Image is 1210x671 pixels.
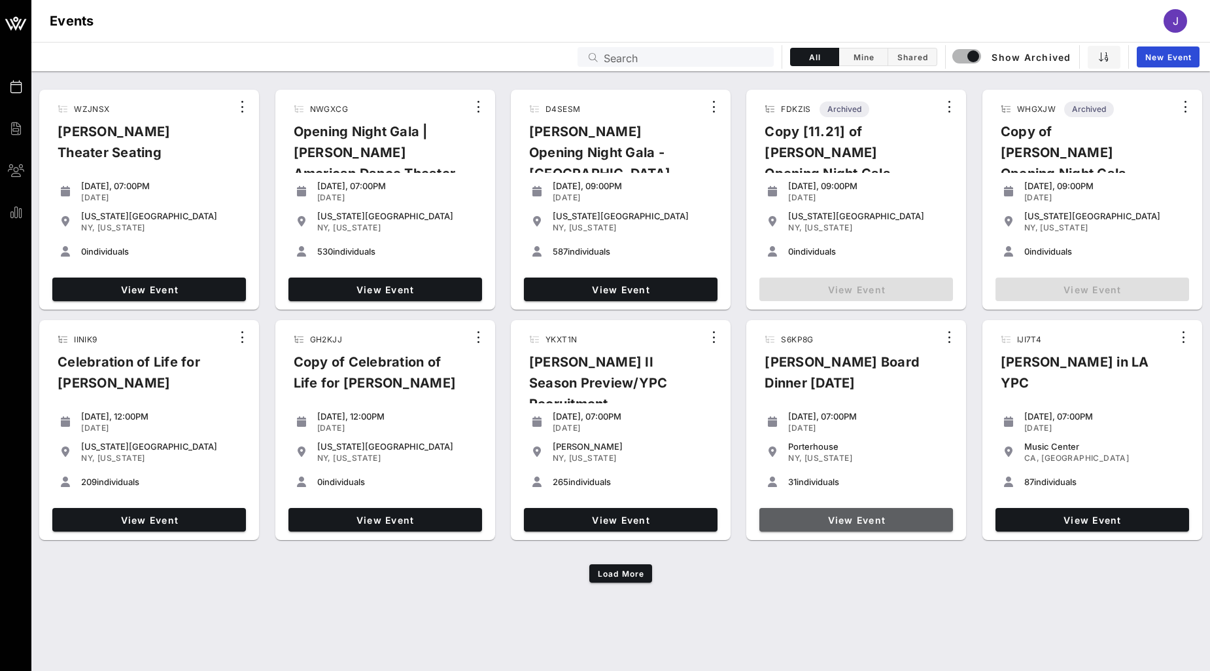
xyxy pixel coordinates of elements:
[1024,477,1184,487] div: individuals
[52,508,246,532] a: View Event
[81,223,95,232] span: NY,
[569,223,617,232] span: [US_STATE]
[788,477,948,487] div: individuals
[524,508,717,532] a: View Event
[759,508,953,532] a: View Event
[81,423,241,433] div: [DATE]
[317,181,477,191] div: [DATE], 07:00PM
[317,441,477,452] div: [US_STATE][GEOGRAPHIC_DATA]
[788,192,948,203] div: [DATE]
[754,121,939,215] div: Copy [11.21] of [PERSON_NAME] Opening Night Gala - [GEOGRAPHIC_DATA]
[1024,211,1184,221] div: [US_STATE][GEOGRAPHIC_DATA]
[788,453,802,463] span: NY,
[317,211,477,221] div: [US_STATE][GEOGRAPHIC_DATA]
[954,49,1071,65] span: Show Archived
[47,121,232,173] div: [PERSON_NAME] Theater Seating
[553,441,712,452] div: [PERSON_NAME]
[788,477,797,487] span: 31
[288,278,482,301] a: View Event
[317,223,331,232] span: NY,
[1024,246,1184,257] div: individuals
[317,453,331,463] span: NY,
[754,352,939,404] div: [PERSON_NAME] Board Dinner [DATE]
[1024,192,1184,203] div: [DATE]
[1024,181,1184,191] div: [DATE], 09:00PM
[788,181,948,191] div: [DATE], 09:00PM
[81,441,241,452] div: [US_STATE][GEOGRAPHIC_DATA]
[597,569,644,579] span: Load More
[847,52,880,62] span: Mine
[81,181,241,191] div: [DATE], 07:00PM
[317,246,333,257] span: 530
[790,48,839,66] button: All
[81,411,241,422] div: [DATE], 12:00PM
[81,477,97,487] span: 209
[553,477,712,487] div: individuals
[333,453,381,463] span: [US_STATE]
[310,335,342,344] span: GH2KJJ
[1024,477,1034,487] span: 87
[589,564,653,583] button: Load More
[524,278,717,301] a: View Event
[553,477,568,487] span: 265
[545,104,580,114] span: D4SESM
[1024,411,1184,422] div: [DATE], 07:00PM
[97,453,145,463] span: [US_STATE]
[1024,453,1039,463] span: CA,
[1017,335,1041,344] span: IJI7T4
[788,223,802,232] span: NY,
[788,246,793,257] span: 0
[317,246,477,257] div: individuals
[545,335,577,344] span: YKXT1N
[1040,223,1088,232] span: [US_STATE]
[1024,441,1184,452] div: Music Center
[50,10,94,31] h1: Events
[317,477,322,487] span: 0
[1072,101,1106,117] span: Archived
[1001,515,1184,526] span: View Event
[294,284,477,295] span: View Event
[288,508,482,532] a: View Event
[553,453,566,463] span: NY,
[529,284,712,295] span: View Event
[81,192,241,203] div: [DATE]
[990,121,1175,215] div: Copy of [PERSON_NAME] Opening Night Gala - Ziegfeld
[1024,246,1029,257] span: 0
[995,508,1189,532] a: View Event
[1173,14,1179,27] span: J
[888,48,937,66] button: Shared
[553,246,712,257] div: individuals
[553,181,712,191] div: [DATE], 09:00PM
[799,52,831,62] span: All
[1164,9,1187,33] div: J
[52,278,246,301] a: View Event
[765,515,948,526] span: View Event
[81,246,86,257] span: 0
[333,223,381,232] span: [US_STATE]
[788,211,948,221] div: [US_STATE][GEOGRAPHIC_DATA]
[781,104,810,114] span: FDKZIS
[97,223,145,232] span: [US_STATE]
[804,223,852,232] span: [US_STATE]
[553,423,712,433] div: [DATE]
[81,477,241,487] div: individuals
[896,52,929,62] span: Shared
[81,211,241,221] div: [US_STATE][GEOGRAPHIC_DATA]
[553,223,566,232] span: NY,
[553,246,568,257] span: 587
[294,515,477,526] span: View Event
[519,352,703,425] div: [PERSON_NAME] II Season Preview/YPC Recruitment
[74,335,97,344] span: IINIK9
[283,121,468,194] div: Opening Night Gala | [PERSON_NAME] American Dance Theater
[788,441,948,452] div: Porterhouse
[317,411,477,422] div: [DATE], 12:00PM
[1024,223,1038,232] span: NY,
[317,423,477,433] div: [DATE]
[788,246,948,257] div: individuals
[81,246,241,257] div: individuals
[81,453,95,463] span: NY,
[788,423,948,433] div: [DATE]
[74,104,109,114] span: WZJNSX
[529,515,712,526] span: View Event
[804,453,852,463] span: [US_STATE]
